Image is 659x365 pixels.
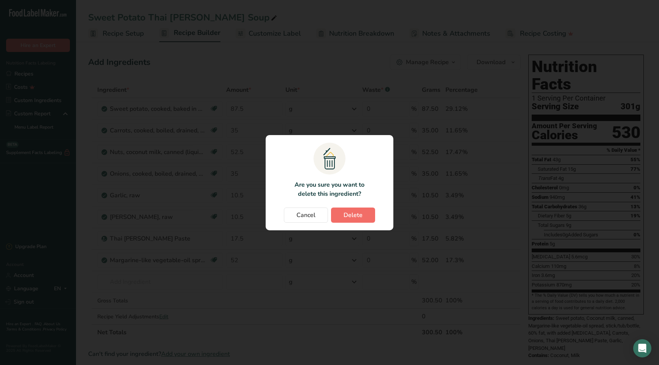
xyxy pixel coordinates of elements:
button: Delete [331,208,375,223]
p: Are you sure you want to delete this ingredient? [290,180,369,198]
div: Open Intercom Messenger [633,339,651,357]
span: Delete [344,211,363,220]
span: Cancel [296,211,315,220]
button: Cancel [284,208,328,223]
